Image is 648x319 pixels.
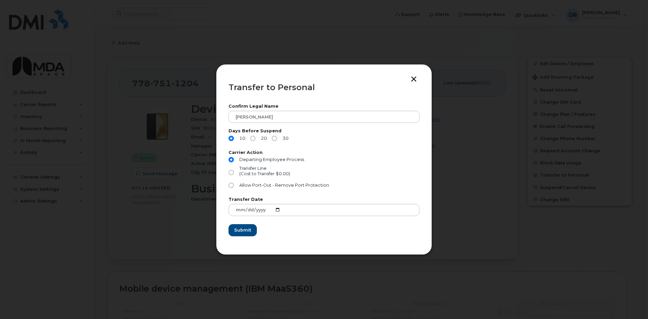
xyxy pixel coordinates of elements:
button: Submit [228,224,257,236]
input: 30 [272,136,277,141]
label: Confirm Legal Name [228,104,420,109]
input: Allow Port-Out - Remove Port Protection [228,183,234,188]
span: Departing Employee Process [239,157,304,162]
label: Carrier Action [228,151,420,155]
input: Departing Employee Process [228,157,234,162]
div: (Cost to Transfer $0.00) [239,171,290,177]
span: 20 [258,136,267,141]
span: 10 [237,136,245,141]
span: Allow Port-Out - Remove Port Protection [239,183,329,188]
span: 30 [280,136,289,141]
span: Transfer Line [239,166,267,171]
iframe: Messenger Launcher [619,290,643,314]
label: Transfer Date [228,197,420,202]
input: 20 [250,136,255,141]
input: Transfer Line(Cost to Transfer $0.00) [228,170,234,175]
div: Transfer to Personal [228,83,420,91]
label: Days Before Suspend [228,129,420,133]
input: 10 [228,136,234,141]
span: Submit [234,227,251,233]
